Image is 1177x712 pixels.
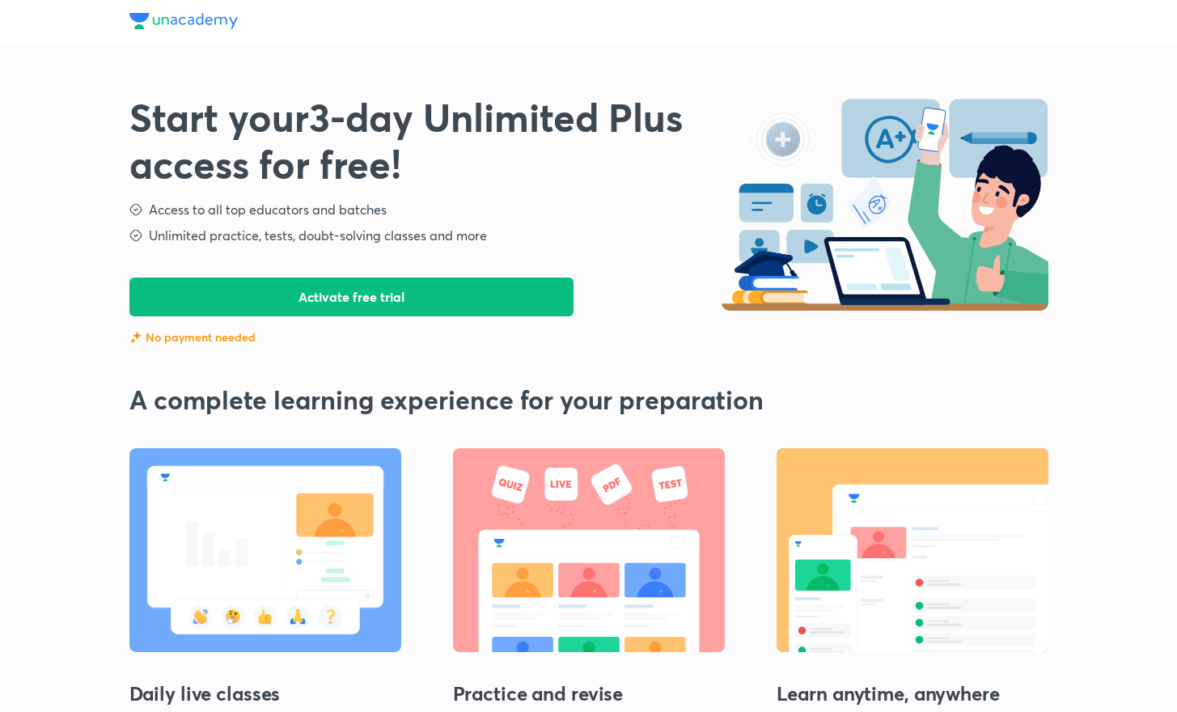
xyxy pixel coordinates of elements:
[129,384,1048,415] h2: A complete learning experience for your preparation
[146,329,256,345] p: No payment needed
[129,331,142,344] img: feature
[129,94,722,187] h3: Start your 3 -day Unlimited Plus access for free!
[128,201,144,218] img: step
[722,94,1048,311] img: start-free-trial
[149,226,487,245] h5: Unlimited practice, tests, doubt-solving classes and more
[149,200,387,219] h5: Access to all top educators and batches
[129,278,574,316] button: Activate free trial
[128,227,144,244] img: step
[129,13,238,29] img: Unacademy
[453,448,725,652] img: Practice and revise
[129,448,401,652] img: Daily live classes
[777,448,1048,652] img: Learn anytime, anywhere
[129,13,238,33] a: Unacademy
